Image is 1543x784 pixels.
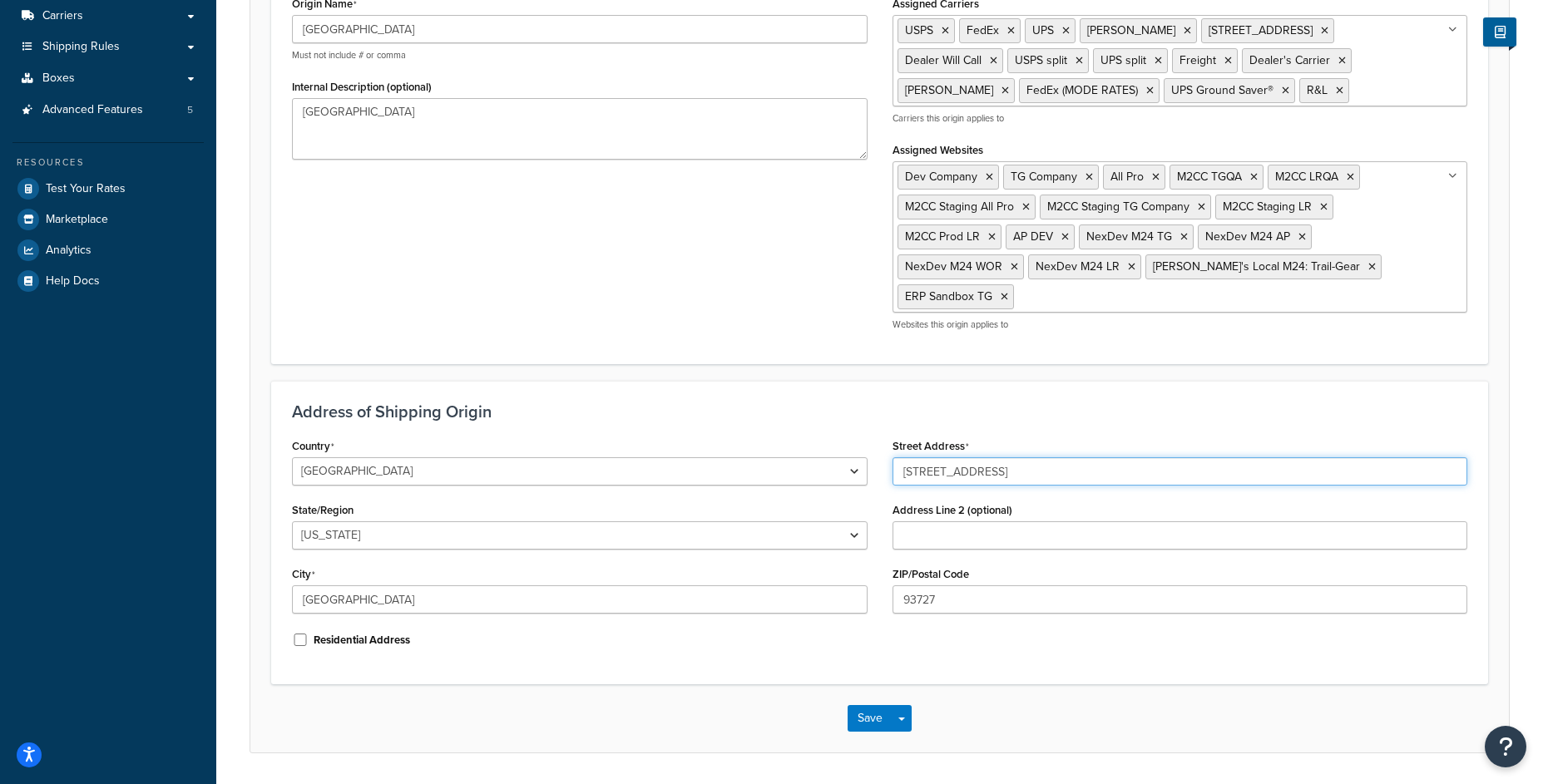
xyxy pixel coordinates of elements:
button: Open Resource Center [1485,726,1526,767]
a: Advanced Features5 [12,95,204,126]
label: Street Address [893,440,969,453]
span: M2CC Staging All Pro [905,198,1014,215]
span: M2CC TGQA [1177,168,1242,185]
label: Country [292,440,334,453]
span: USPS [905,22,933,39]
span: Shipping Rules [42,40,120,54]
span: NexDev M24 LR [1036,258,1120,275]
label: Internal Description (optional) [292,81,432,93]
span: Marketplace [46,213,108,227]
textarea: [GEOGRAPHIC_DATA] [292,98,868,160]
span: Dev Company [905,168,977,185]
button: Save [848,705,893,732]
p: Websites this origin applies to [893,318,1468,331]
a: Carriers [12,1,204,32]
a: Shipping Rules [12,32,204,62]
li: Advanced Features [12,95,204,126]
label: Residential Address [314,633,410,648]
span: [STREET_ADDRESS] [1209,22,1313,39]
span: All Pro [1110,168,1144,185]
span: FedEx (MODE RATES) [1026,81,1138,99]
span: NexDev M24 WOR [905,258,1002,275]
label: Address Line 2 (optional) [893,504,1012,516]
label: City [292,568,315,581]
span: M2CC Staging LR [1223,198,1312,215]
span: M2CC Prod LR [905,228,980,245]
span: USPS split [1015,52,1067,69]
span: Dealer Will Call [905,52,982,69]
span: Help Docs [46,274,100,288]
a: Test Your Rates [12,174,204,204]
span: UPS Ground Saver® [1171,81,1273,99]
a: Analytics [12,235,204,265]
div: Resources [12,155,204,170]
span: R&L [1307,81,1328,99]
span: UPS [1032,22,1054,39]
span: [PERSON_NAME]'s Local M24: Trail-Gear [1153,258,1360,275]
a: Marketplace [12,205,204,234]
a: Boxes [12,63,204,94]
span: Test Your Rates [46,182,126,196]
span: NexDev M24 TG [1086,228,1172,245]
span: Carriers [42,9,83,23]
span: Advanced Features [42,103,143,117]
label: ZIP/Postal Code [893,568,969,580]
span: M2CC LRQA [1275,168,1338,185]
span: Dealer's Carrier [1249,52,1330,69]
span: FedEx [967,22,999,39]
span: 5 [187,103,193,117]
label: Assigned Websites [893,144,983,156]
span: [PERSON_NAME] [1087,22,1175,39]
span: ERP Sandbox TG [905,288,992,305]
span: TG Company [1011,168,1077,185]
span: Boxes [42,71,75,86]
p: Carriers this origin applies to [893,112,1468,125]
label: State/Region [292,504,354,516]
h3: Address of Shipping Origin [292,402,1467,421]
span: Analytics [46,244,91,258]
p: Must not include # or comma [292,49,868,62]
span: Freight [1180,52,1216,69]
span: UPS split [1100,52,1146,69]
span: NexDev M24 AP [1205,228,1290,245]
a: Help Docs [12,266,204,296]
span: AP DEV [1013,228,1053,245]
span: [PERSON_NAME] [905,81,993,99]
span: M2CC Staging TG Company [1047,198,1189,215]
button: Show Help Docs [1483,17,1516,47]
